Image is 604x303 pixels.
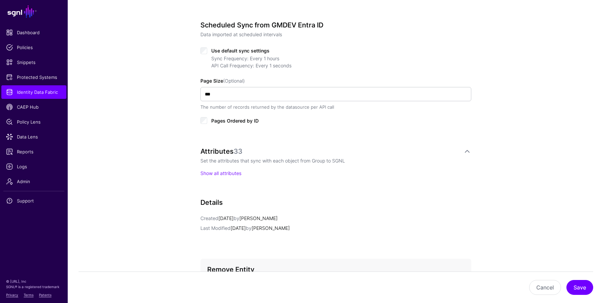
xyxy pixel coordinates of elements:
a: Protected Systems [1,70,66,84]
span: Reports [6,148,62,155]
h3: Scheduled Sync from GMDEV Entra ID [200,21,471,29]
span: Pages Ordered by ID [211,118,259,124]
button: Cancel [529,280,561,295]
a: Privacy [6,293,18,297]
span: Last Modified [200,225,231,231]
span: (Optional) [223,78,245,84]
app-identifier: [PERSON_NAME] [246,225,290,231]
a: SGNL [4,4,64,19]
app-identifier: [PERSON_NAME] [234,215,278,221]
span: [DATE] [231,225,246,231]
a: Show all attributes [200,170,241,176]
a: Dashboard [1,26,66,39]
span: by [246,225,252,231]
span: Logs [6,163,62,170]
a: Snippets [1,56,66,69]
span: 33 [234,147,242,155]
span: Policy Lens [6,118,62,125]
a: Reports [1,145,66,158]
h3: Details [200,198,471,207]
h3: Remove Entity [207,265,465,274]
p: Data imported at scheduled intervals [200,31,471,38]
div: Sync Frequency: Every 1 hours API Call Frequency: Every 1 seconds [211,55,471,69]
p: SGNL® is a registered trademark [6,284,62,289]
a: Policies [1,41,66,54]
span: Created [200,215,218,221]
span: Protected Systems [6,74,62,81]
p: © [URL], Inc [6,279,62,284]
span: CAEP Hub [6,104,62,110]
span: [DATE] [218,215,234,221]
a: Logs [1,160,66,173]
span: Use default sync settings [211,48,269,53]
a: Policy Lens [1,115,66,129]
span: Admin [6,178,62,185]
label: Page Size [200,77,245,84]
a: CAEP Hub [1,100,66,114]
span: Identity Data Fabric [6,89,62,95]
a: Terms [24,293,34,297]
span: Support [6,197,62,204]
button: Save [566,280,593,295]
a: Admin [1,175,66,188]
a: Identity Data Fabric [1,85,66,99]
span: Dashboard [6,29,62,36]
span: Snippets [6,59,62,66]
div: Attributes [200,147,463,155]
div: The number of records returned by the datasource per API call [200,104,471,111]
span: by [234,215,239,221]
span: Data Lens [6,133,62,140]
a: Data Lens [1,130,66,144]
p: Set the attributes that sync with each object from Group to SGNL [200,157,471,164]
a: Patents [39,293,51,297]
span: Policies [6,44,62,51]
